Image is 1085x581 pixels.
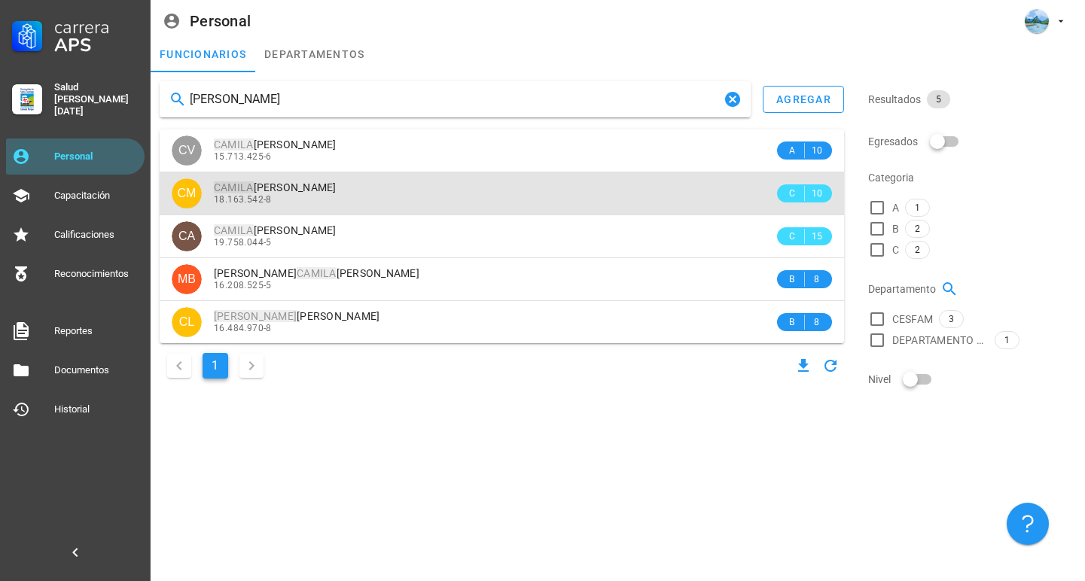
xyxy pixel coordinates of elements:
[172,135,202,166] div: avatar
[214,267,419,279] span: [PERSON_NAME] [PERSON_NAME]
[54,190,139,202] div: Capacitación
[6,178,145,214] a: Capacitación
[811,315,823,330] span: 8
[178,221,195,251] span: CA
[214,138,254,151] mark: CAMILA
[892,312,934,327] span: CESFAM
[214,310,380,322] span: [PERSON_NAME]
[190,87,721,111] input: Buscar funcionarios…
[868,81,1076,117] div: Resultados
[54,81,139,117] div: Salud [PERSON_NAME][DATE]
[297,267,337,279] mark: CAMILA
[892,333,989,348] span: DEPARTAMENTO DE SALUD
[54,268,139,280] div: Reconocimientos
[915,221,920,237] span: 2
[776,93,831,105] div: agregar
[172,178,202,208] div: avatar
[6,391,145,427] a: Historial
[54,403,139,415] div: Historial
[868,271,1076,307] div: Departamento
[54,36,139,54] div: APS
[54,18,139,36] div: Carrera
[214,310,297,322] mark: [PERSON_NAME]
[1004,332,1010,348] span: 1
[892,200,899,215] span: A
[151,36,255,72] a: funcionarios
[54,325,139,337] div: Reportes
[1025,9,1049,33] div: avatar
[54,151,139,163] div: Personal
[724,90,742,108] button: Clear
[915,242,920,258] span: 2
[811,186,823,201] span: 10
[6,217,145,253] a: Calificaciones
[786,229,798,244] span: C
[54,229,139,241] div: Calificaciones
[178,178,197,208] span: CM
[178,264,196,294] span: MB
[892,221,899,236] span: B
[786,186,798,201] span: C
[915,199,920,216] span: 1
[811,272,823,287] span: 8
[214,237,272,248] span: 19.758.044-5
[54,364,139,376] div: Documentos
[786,272,798,287] span: B
[178,135,195,166] span: CV
[763,86,844,113] button: agregar
[214,181,337,193] span: [PERSON_NAME]
[214,224,337,236] span: [PERSON_NAME]
[203,353,228,379] button: Página actual, página 1
[811,229,823,244] span: 15
[6,256,145,292] a: Reconocimientos
[214,181,254,193] mark: CAMILA
[6,313,145,349] a: Reportes
[214,138,337,151] span: [PERSON_NAME]
[936,90,941,108] span: 5
[786,315,798,330] span: B
[172,264,202,294] div: avatar
[214,224,254,236] mark: CAMILA
[811,143,823,158] span: 10
[214,151,272,162] span: 15.713.425-6
[179,307,194,337] span: CL
[786,143,798,158] span: A
[214,194,272,205] span: 18.163.542-8
[214,280,272,290] span: 16.208.525-5
[949,311,954,327] span: 3
[6,138,145,175] a: Personal
[190,13,251,29] div: Personal
[160,349,271,382] nav: Navegación de paginación
[868,160,1076,196] div: Categoria
[892,242,899,257] span: C
[868,123,1076,160] div: Egresados
[172,307,202,337] div: avatar
[868,361,1076,397] div: Nivel
[214,323,272,333] span: 16.484.970-8
[172,221,202,251] div: avatar
[255,36,373,72] a: departamentos
[6,352,145,388] a: Documentos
